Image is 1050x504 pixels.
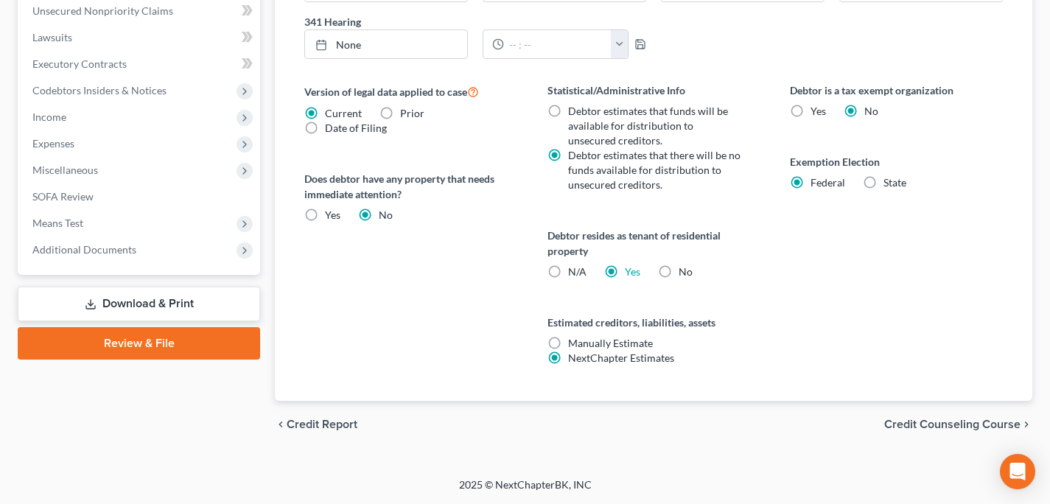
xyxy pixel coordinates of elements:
[568,149,741,191] span: Debtor estimates that there will be no funds available for distribution to unsecured creditors.
[275,419,357,430] button: chevron_left Credit Report
[304,83,517,100] label: Version of legal data applied to case
[568,265,587,278] span: N/A
[18,287,260,321] a: Download & Print
[304,171,517,202] label: Does debtor have any property that needs immediate attention?
[568,105,728,147] span: Debtor estimates that funds will be available for distribution to unsecured creditors.
[864,105,878,117] span: No
[1021,419,1032,430] i: chevron_right
[21,51,260,77] a: Executory Contracts
[18,327,260,360] a: Review & File
[379,209,393,221] span: No
[32,164,98,176] span: Miscellaneous
[32,137,74,150] span: Expenses
[811,105,826,117] span: Yes
[305,30,467,58] a: None
[568,337,653,349] span: Manually Estimate
[547,315,760,330] label: Estimated creditors, liabilities, assets
[32,31,72,43] span: Lawsuits
[325,209,340,221] span: Yes
[32,111,66,123] span: Income
[547,228,760,259] label: Debtor resides as tenant of residential property
[811,176,845,189] span: Federal
[504,30,612,58] input: -- : --
[297,14,654,29] label: 341 Hearing
[325,122,387,134] span: Date of Filing
[32,243,136,256] span: Additional Documents
[105,477,945,504] div: 2025 © NextChapterBK, INC
[884,419,1032,430] button: Credit Counseling Course chevron_right
[287,419,357,430] span: Credit Report
[884,419,1021,430] span: Credit Counseling Course
[883,176,906,189] span: State
[32,57,127,70] span: Executory Contracts
[325,107,362,119] span: Current
[790,83,1003,98] label: Debtor is a tax exempt organization
[275,419,287,430] i: chevron_left
[1000,454,1035,489] div: Open Intercom Messenger
[679,265,693,278] span: No
[32,190,94,203] span: SOFA Review
[547,83,760,98] label: Statistical/Administrative Info
[32,217,83,229] span: Means Test
[568,351,674,364] span: NextChapter Estimates
[625,265,640,278] a: Yes
[32,84,167,97] span: Codebtors Insiders & Notices
[790,154,1003,169] label: Exemption Election
[21,24,260,51] a: Lawsuits
[32,4,173,17] span: Unsecured Nonpriority Claims
[400,107,424,119] span: Prior
[21,183,260,210] a: SOFA Review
